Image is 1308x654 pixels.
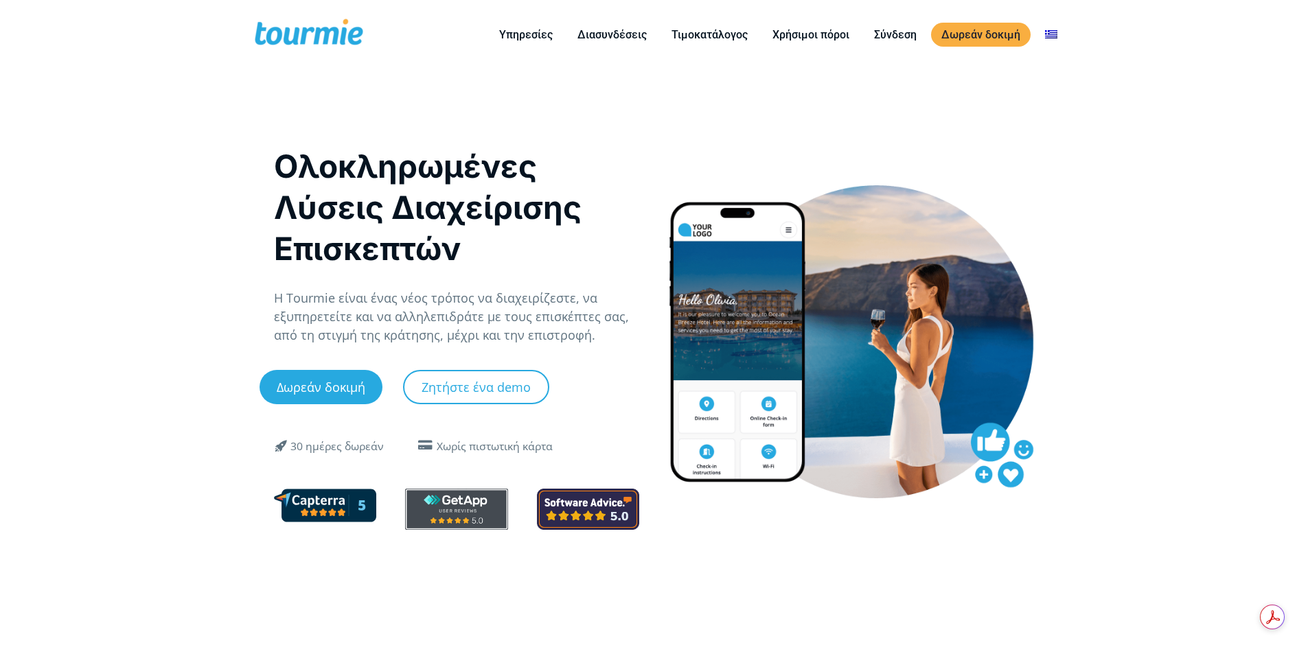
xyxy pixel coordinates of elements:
[489,26,563,43] a: Υπηρεσίες
[266,437,299,454] span: 
[931,23,1031,47] a: Δωρεάν δοκιμή
[290,439,384,455] div: 30 ημέρες δωρεάν
[437,439,553,455] div: Χωρίς πιστωτική κάρτα
[762,26,860,43] a: Χρήσιμοι πόροι
[274,289,640,344] p: Η Tourmie είναι ένας νέος τρόπος να διαχειρίζεστε, να εξυπηρετείτε και να αλληλεπιδράτε με τους ε...
[864,26,927,43] a: Σύνδεση
[415,440,437,451] span: 
[274,145,640,269] h1: Ολοκληρωμένες Λύσεις Διαχείρισης Επισκεπτών
[567,26,657,43] a: Διασυνδέσεις
[260,370,382,404] a: Δωρεάν δοκιμή
[661,26,758,43] a: Τιμοκατάλογος
[403,370,549,404] a: Ζητήστε ένα demo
